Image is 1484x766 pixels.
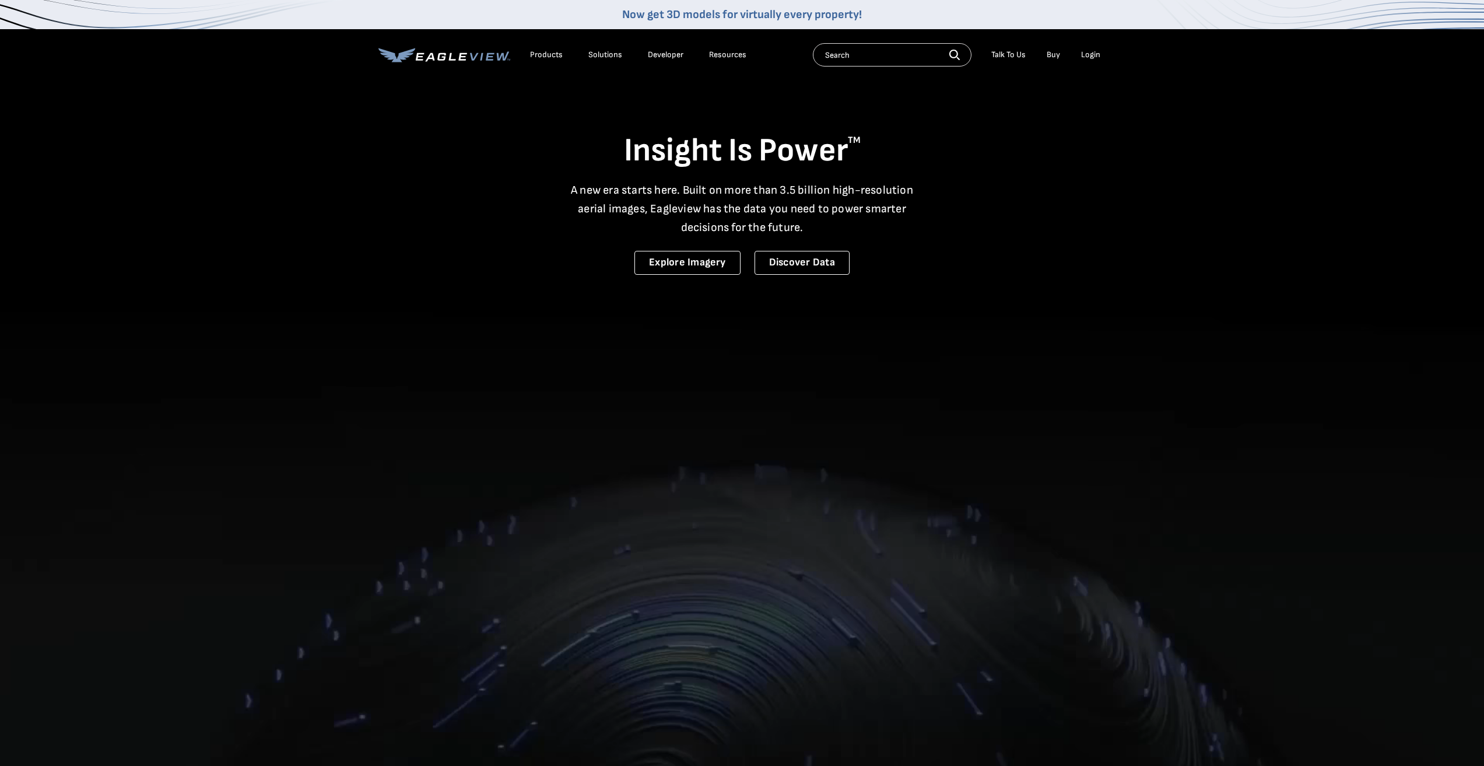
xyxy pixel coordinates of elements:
[622,8,862,22] a: Now get 3D models for virtually every property!
[378,131,1106,172] h1: Insight Is Power
[564,181,921,237] p: A new era starts here. Built on more than 3.5 billion high-resolution aerial images, Eagleview ha...
[648,50,683,60] a: Developer
[991,50,1026,60] div: Talk To Us
[530,50,563,60] div: Products
[848,135,861,146] sup: TM
[755,251,850,275] a: Discover Data
[588,50,622,60] div: Solutions
[813,43,971,67] input: Search
[634,251,741,275] a: Explore Imagery
[1047,50,1060,60] a: Buy
[1081,50,1100,60] div: Login
[709,50,746,60] div: Resources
